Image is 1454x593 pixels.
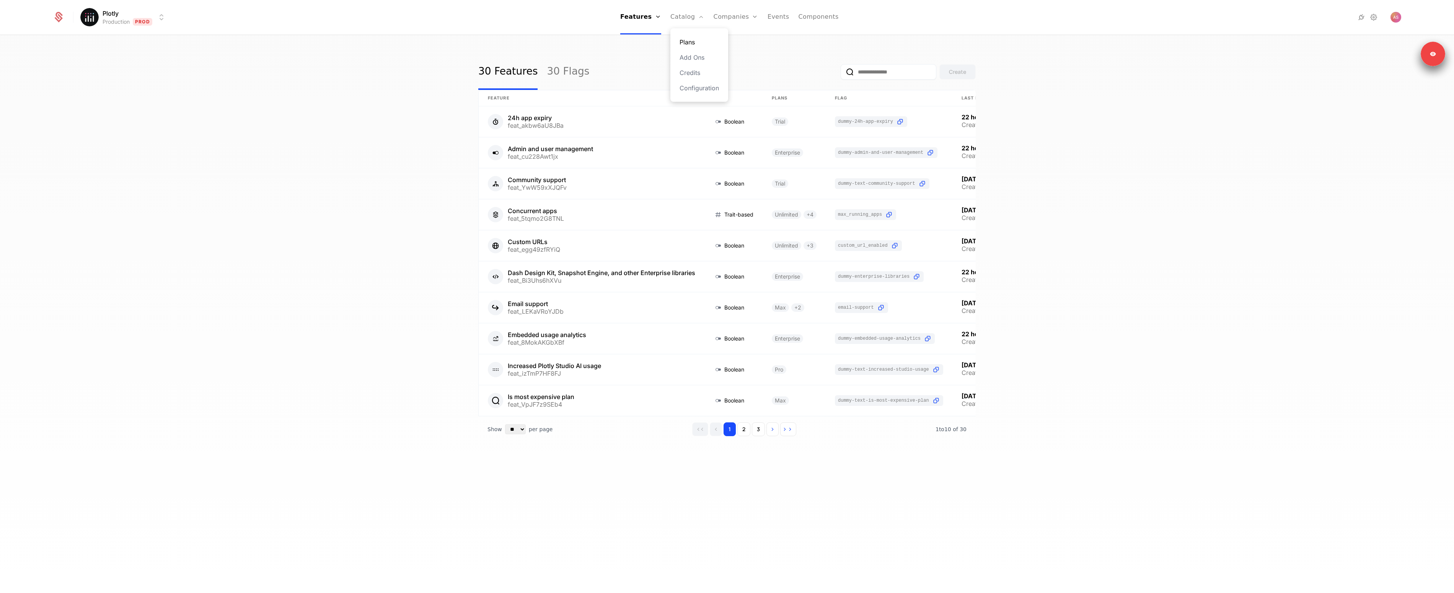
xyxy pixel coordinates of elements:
[547,54,589,90] a: 30 Flags
[529,425,553,433] span: per page
[763,90,826,106] th: Plans
[80,8,99,26] img: Plotly
[952,90,1042,106] th: Last Modified
[936,426,967,432] span: 30
[780,422,796,436] button: Go to last page
[724,422,736,436] button: Go to page 1
[1357,13,1366,22] a: Integrations
[752,422,765,436] button: Go to page 3
[936,426,960,432] span: 1 to 10 of
[505,424,526,434] select: Select page size
[478,54,538,90] a: 30 Features
[692,422,708,436] button: Go to first page
[680,37,719,47] a: Plans
[479,90,704,106] th: Feature
[680,83,719,93] a: Configuration
[680,53,719,62] a: Add Ons
[83,9,166,26] button: Select environment
[704,90,763,106] th: Type
[737,422,750,436] button: Go to page 2
[487,425,502,433] span: Show
[692,422,796,436] div: Page navigation
[680,68,719,77] a: Credits
[1390,12,1401,23] button: Open user button
[949,68,966,76] div: Create
[939,64,976,80] button: Create
[1390,12,1401,23] img: Adam Schroeder
[826,90,952,106] th: Flag
[1369,13,1378,22] a: Settings
[103,18,130,26] div: Production
[478,416,976,442] div: Table pagination
[103,9,119,18] span: Plotly
[133,18,152,26] span: Prod
[710,422,722,436] button: Go to previous page
[766,422,779,436] button: Go to next page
